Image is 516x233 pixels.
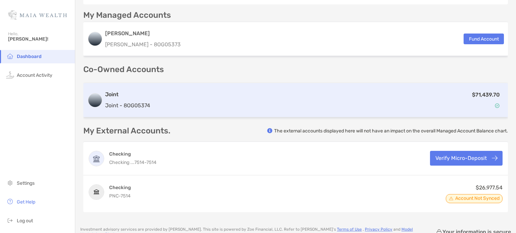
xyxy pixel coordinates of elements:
[121,193,131,199] span: 7514
[88,94,102,107] img: logo account
[88,32,102,46] img: logo account
[109,151,157,157] h4: Checking
[109,184,131,191] h4: Checking
[89,185,104,199] img: Spend - everyday spending
[146,160,157,165] span: 7514
[476,184,503,191] span: $26,977.54
[17,218,33,224] span: Log out
[105,91,150,99] h3: Joint
[105,30,181,38] h3: [PERSON_NAME]
[449,196,454,201] img: Account Status icon
[6,52,14,60] img: household icon
[6,179,14,187] img: settings icon
[17,54,42,59] span: Dashboard
[109,193,121,199] span: PNC -
[337,227,362,232] a: Terms of Use
[6,197,14,206] img: get-help icon
[455,197,500,200] span: Account Not Synced
[17,199,35,205] span: Get Help
[6,71,14,79] img: activity icon
[17,180,35,186] span: Settings
[464,34,504,44] button: Fund Account
[83,127,170,135] p: My External Accounts.
[492,156,498,161] img: button icon
[105,40,181,49] p: [PERSON_NAME] - 8OG05373
[365,227,392,232] a: Privacy Policy
[430,151,503,166] button: Verify Micro-Deposit
[109,160,146,165] span: Checking ...7514 -
[83,11,171,19] p: My Managed Accounts
[105,101,150,110] p: Joint - 8OG05374
[89,151,104,166] img: Checking ...7514
[472,91,500,99] p: $71,439.70
[83,65,508,74] p: Co-Owned Accounts
[267,128,272,133] img: info
[8,3,67,27] img: Zoe Logo
[495,103,500,108] img: Account Status icon
[17,72,52,78] span: Account Activity
[6,216,14,224] img: logout icon
[8,36,71,42] span: [PERSON_NAME]!
[274,128,508,134] p: The external accounts displayed here will not have an impact on the overall Managed Account Balan...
